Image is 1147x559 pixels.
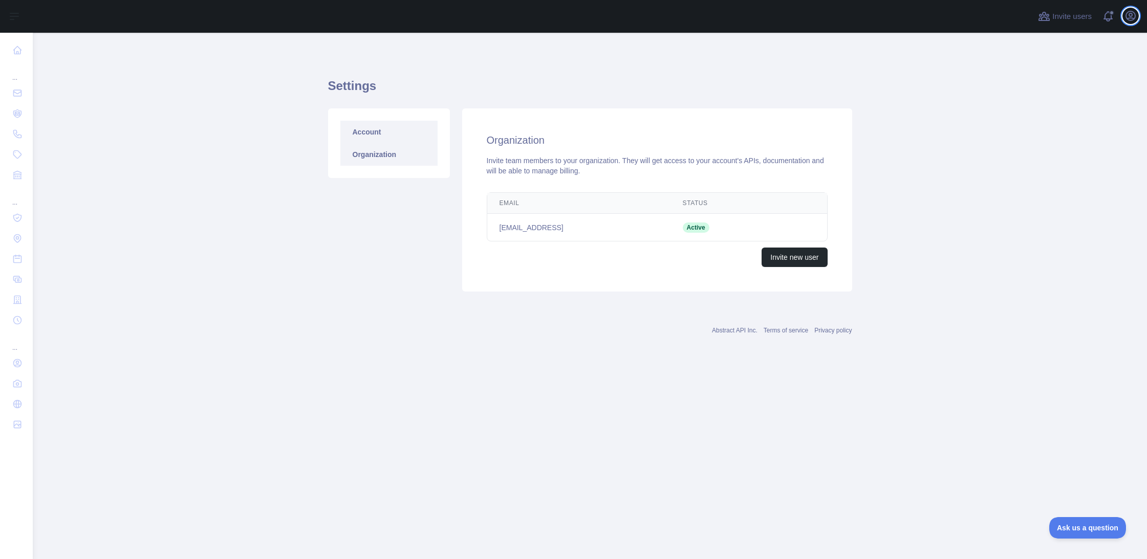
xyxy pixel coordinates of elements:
[328,78,852,102] h1: Settings
[8,61,25,82] div: ...
[487,193,670,214] th: Email
[1052,11,1092,23] span: Invite users
[487,133,828,147] h2: Organization
[1049,517,1127,539] iframe: Toggle Customer Support
[487,155,828,176] div: Invite team members to your organization. They will get access to your account's APIs, documentat...
[712,327,758,334] a: Abstract API Inc.
[8,331,25,352] div: ...
[764,327,808,334] a: Terms of service
[814,327,852,334] a: Privacy policy
[340,143,438,166] a: Organization
[762,248,827,267] button: Invite new user
[487,214,670,241] td: [EMAIL_ADDRESS]
[8,186,25,207] div: ...
[340,121,438,143] a: Account
[683,222,709,233] span: Active
[670,193,776,214] th: Status
[1036,8,1094,25] button: Invite users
